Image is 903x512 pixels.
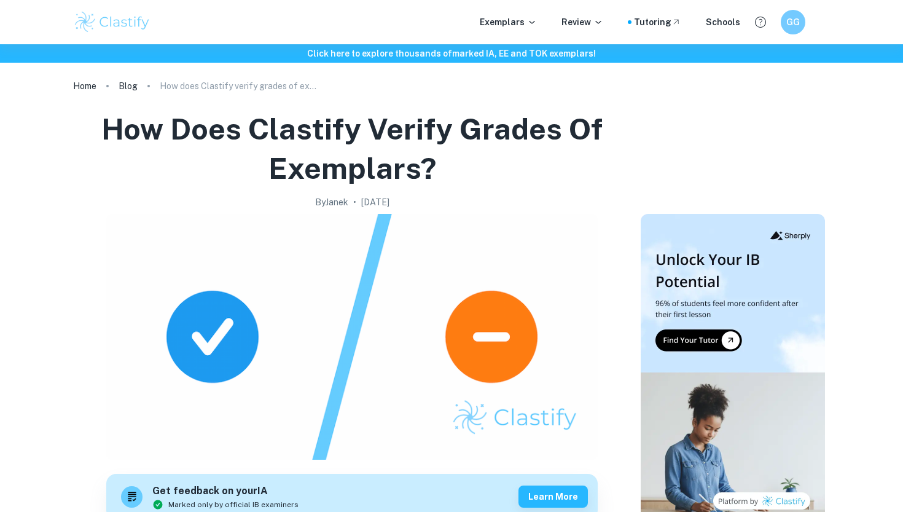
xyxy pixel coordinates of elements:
[634,15,681,29] a: Tutoring
[152,484,299,499] h6: Get feedback on your IA
[706,15,740,29] a: Schools
[168,499,299,510] span: Marked only by official IB examiners
[78,109,626,188] h1: How does Clastify verify grades of exemplars?
[786,15,800,29] h6: GG
[119,77,138,95] a: Blog
[106,214,598,460] img: How does Clastify verify grades of exemplars? cover image
[73,77,96,95] a: Home
[315,195,348,209] h2: By Janek
[561,15,603,29] p: Review
[361,195,389,209] h2: [DATE]
[750,12,771,33] button: Help and Feedback
[781,10,805,34] button: GG
[73,10,151,34] img: Clastify logo
[480,15,537,29] p: Exemplars
[518,486,588,508] button: Learn more
[2,47,901,60] h6: Click here to explore thousands of marked IA, EE and TOK exemplars !
[160,79,319,93] p: How does Clastify verify grades of exemplars?
[353,195,356,209] p: •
